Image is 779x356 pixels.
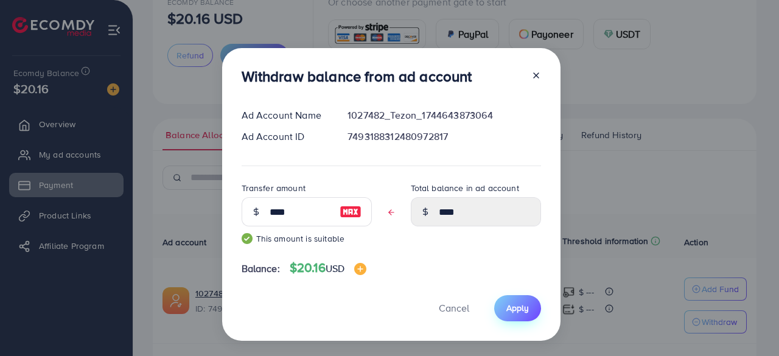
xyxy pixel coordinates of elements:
[338,130,550,144] div: 7493188312480972817
[326,262,344,275] span: USD
[338,108,550,122] div: 1027482_Tezon_1744643873064
[232,130,338,144] div: Ad Account ID
[340,204,362,219] img: image
[242,233,253,244] img: guide
[242,182,306,194] label: Transfer amount
[411,182,519,194] label: Total balance in ad account
[506,302,529,314] span: Apply
[727,301,770,347] iframe: Chat
[424,295,484,321] button: Cancel
[494,295,541,321] button: Apply
[439,301,469,315] span: Cancel
[232,108,338,122] div: Ad Account Name
[242,232,372,245] small: This amount is suitable
[242,262,280,276] span: Balance:
[242,68,472,85] h3: Withdraw balance from ad account
[290,260,366,276] h4: $20.16
[354,263,366,275] img: image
